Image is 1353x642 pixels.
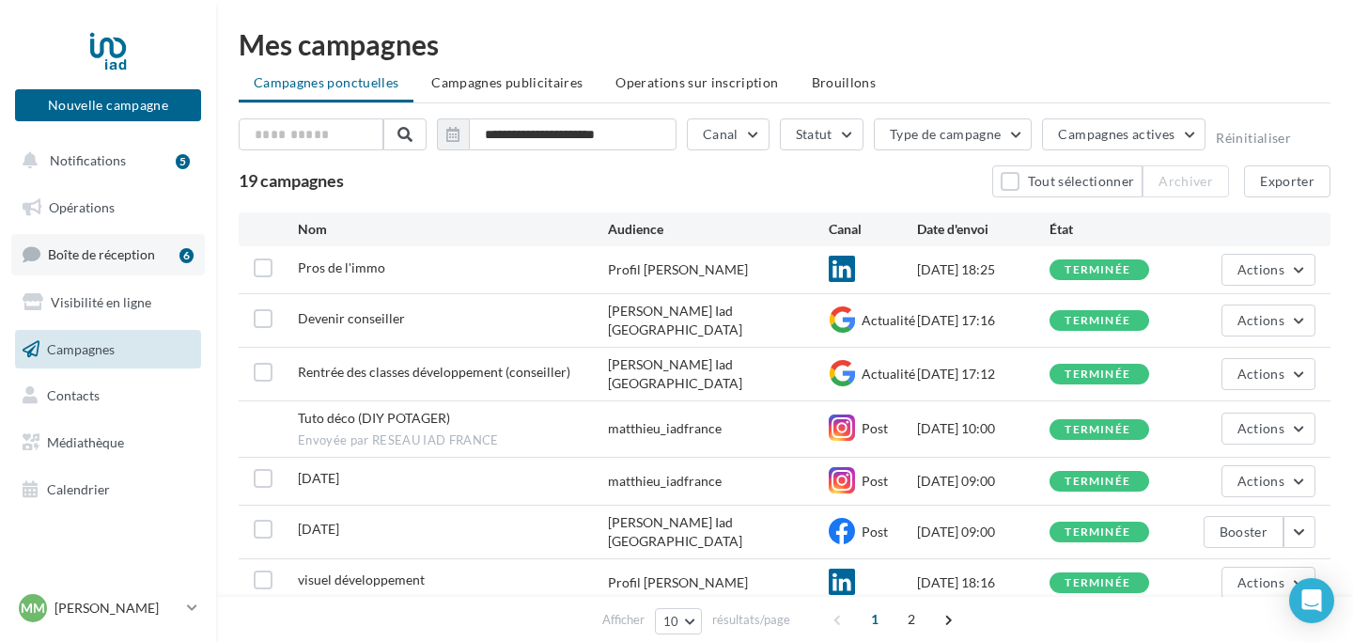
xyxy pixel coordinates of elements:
span: Operations sur inscription [615,74,778,90]
button: Type de campagne [874,118,1033,150]
div: matthieu_iadfrance [608,472,722,491]
button: Exporter [1244,165,1330,197]
a: Visibilité en ligne [11,283,205,322]
span: Post [862,420,888,436]
div: Audience [608,220,829,239]
div: terminée [1065,476,1130,488]
div: terminée [1065,368,1130,381]
button: Actions [1221,305,1315,337]
span: Opérations [49,199,115,215]
button: Réinitialiser [1216,131,1291,146]
div: terminée [1065,424,1130,436]
span: Actions [1237,366,1284,382]
a: Contacts [11,376,205,415]
button: Notifications 5 [11,141,197,180]
div: État [1050,220,1182,239]
span: Boîte de réception [48,246,155,262]
button: Campagnes actives [1042,118,1205,150]
span: Médiathèque [47,434,124,450]
span: Brouillons [812,74,877,90]
span: Visibilité en ligne [51,294,151,310]
button: Actions [1221,254,1315,286]
span: Actions [1237,261,1284,277]
button: Actions [1221,358,1315,390]
div: Canal [829,220,917,239]
span: Actions [1237,574,1284,590]
button: Booster [1204,516,1283,548]
div: [DATE] 17:12 [917,365,1050,384]
span: Pros de l'immo [298,259,385,275]
span: 2 [896,604,926,634]
button: Nouvelle campagne [15,89,201,121]
a: Médiathèque [11,423,205,462]
span: Actualité [862,312,915,328]
div: [DATE] 18:25 [917,260,1050,279]
a: Boîte de réception6 [11,234,205,274]
span: Post [862,473,888,489]
button: Archiver [1143,165,1229,197]
a: Calendrier [11,470,205,509]
div: Date d'envoi [917,220,1050,239]
button: Actions [1221,567,1315,599]
div: [DATE] 10:00 [917,419,1050,438]
div: terminée [1065,315,1130,327]
span: Devenir conseiller [298,310,405,326]
span: Afficher [602,611,645,629]
span: Notifications [50,152,126,168]
div: Mes campagnes [239,30,1330,58]
button: Tout sélectionner [992,165,1143,197]
span: Actualité [862,366,915,382]
a: Opérations [11,188,205,227]
span: Campagnes publicitaires [431,74,583,90]
div: 5 [176,154,190,169]
button: Statut [780,118,863,150]
div: [PERSON_NAME] Iad [GEOGRAPHIC_DATA] [608,513,829,551]
span: 10 [663,614,679,629]
div: matthieu_iadfrance [608,419,722,438]
a: MM [PERSON_NAME] [15,590,201,626]
span: Campagnes [47,340,115,356]
p: [PERSON_NAME] [54,599,179,618]
span: Actions [1237,420,1284,436]
div: Open Intercom Messenger [1289,578,1334,623]
span: fête nationale [298,521,339,537]
span: MM [21,599,45,618]
span: Envoyée par RESEAU IAD FRANCE [298,432,608,449]
span: résultats/page [712,611,790,629]
button: Canal [687,118,770,150]
button: 10 [655,608,703,634]
div: Nom [298,220,608,239]
span: fête nationale [298,470,339,486]
span: Contacts [47,387,100,403]
div: [DATE] 17:16 [917,311,1050,330]
span: Campagnes actives [1058,126,1174,142]
span: Tuto déco (DIY POTAGER) [298,410,450,426]
span: visuel développement [298,572,425,587]
div: terminée [1065,526,1130,539]
button: Actions [1221,465,1315,497]
button: Actions [1221,413,1315,445]
span: Post [862,524,888,540]
span: 1 [860,604,890,634]
span: Actions [1237,312,1284,328]
div: [DATE] 18:16 [917,573,1050,592]
div: 6 [179,248,194,263]
a: Campagnes [11,330,205,369]
div: [DATE] 09:00 [917,523,1050,541]
div: Profil [PERSON_NAME] [608,260,748,279]
div: terminée [1065,577,1130,589]
span: Rentrée des classes développement (conseiller) [298,364,570,380]
div: [PERSON_NAME] Iad [GEOGRAPHIC_DATA] [608,355,829,393]
div: terminée [1065,264,1130,276]
div: [DATE] 09:00 [917,472,1050,491]
span: Actions [1237,473,1284,489]
div: [PERSON_NAME] Iad [GEOGRAPHIC_DATA] [608,302,829,339]
span: 19 campagnes [239,170,344,191]
div: Profil [PERSON_NAME] [608,573,748,592]
span: Calendrier [47,481,110,497]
